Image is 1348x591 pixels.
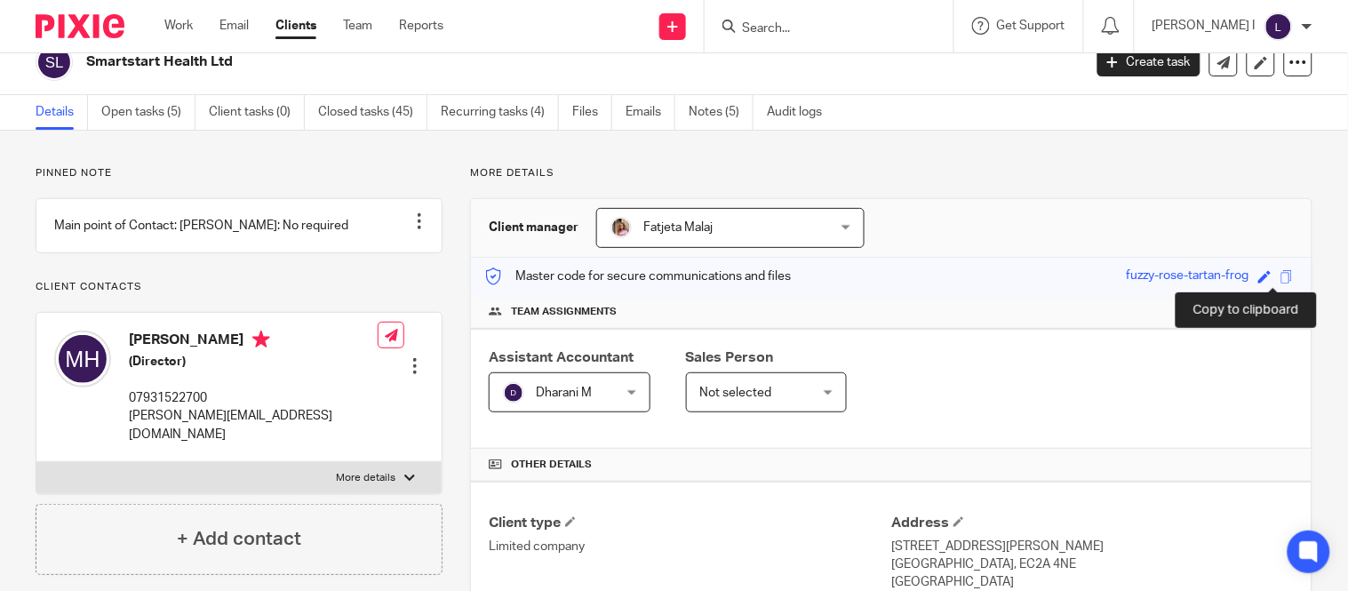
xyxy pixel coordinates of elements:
p: More details [470,166,1312,180]
span: Team assignments [511,305,617,319]
a: Audit logs [767,95,835,130]
p: Client contacts [36,280,443,294]
span: Fatjeta Malaj [643,221,713,234]
div: fuzzy-rose-tartan-frog [1127,267,1249,287]
h4: Client type [489,514,891,532]
img: svg%3E [36,44,73,81]
span: Not selected [700,387,772,399]
h4: Address [891,514,1294,532]
p: 07931522700 [129,389,378,407]
a: Email [219,17,249,35]
span: Other details [511,458,592,472]
p: Limited company [489,538,891,555]
span: Dharani M [536,387,592,399]
img: svg%3E [503,382,524,403]
span: Get Support [997,20,1065,32]
a: Reports [399,17,443,35]
a: Create task [1097,48,1200,76]
span: Assistant Accountant [489,350,634,364]
a: Work [164,17,193,35]
a: Recurring tasks (4) [441,95,559,130]
a: Team [343,17,372,35]
p: [STREET_ADDRESS][PERSON_NAME] [891,538,1294,555]
img: svg%3E [1264,12,1293,41]
h4: + Add contact [177,525,301,553]
a: Notes (5) [689,95,754,130]
img: svg%3E [54,331,111,387]
h2: Smartstart Health Ltd [86,52,873,71]
p: More details [336,471,395,485]
img: Pixie [36,14,124,38]
p: [PERSON_NAME] I [1153,17,1256,35]
p: Master code for secure communications and files [484,268,791,285]
p: [GEOGRAPHIC_DATA], EC2A 4NE [891,555,1294,573]
h3: Client manager [489,219,578,236]
a: Emails [626,95,675,130]
a: Files [572,95,612,130]
h4: [PERSON_NAME] [129,331,378,353]
a: Open tasks (5) [101,95,195,130]
img: MicrosoftTeams-image%20(5).png [610,217,632,238]
input: Search [740,21,900,37]
a: Details [36,95,88,130]
a: Clients [275,17,316,35]
p: Pinned note [36,166,443,180]
a: Closed tasks (45) [318,95,427,130]
a: Client tasks (0) [209,95,305,130]
i: Primary [252,331,270,348]
p: [GEOGRAPHIC_DATA] [891,573,1294,591]
span: Sales Person [686,350,774,364]
h5: (Director) [129,353,378,371]
p: [PERSON_NAME][EMAIL_ADDRESS][DOMAIN_NAME] [129,407,378,443]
